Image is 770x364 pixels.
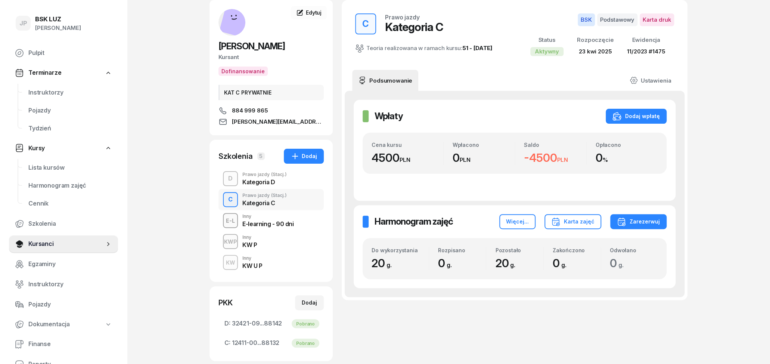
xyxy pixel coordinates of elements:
[596,151,658,165] div: 0
[385,20,443,34] div: Kategoria C
[28,124,112,133] span: Tydzień
[524,151,586,165] div: -4500
[453,142,515,148] div: Wpłacono
[579,48,612,55] span: 23 kwi 2025
[224,338,230,348] span: C:
[218,106,324,115] a: 884 999 865
[271,172,287,177] span: (Stacj.)
[28,239,105,249] span: Kursanci
[218,41,285,52] span: [PERSON_NAME]
[28,106,112,115] span: Pojazdy
[597,13,637,26] span: Podstawowy
[242,179,287,185] div: Kategoria D
[22,120,118,138] a: Tydzień
[28,181,112,191] span: Harmonogram zajęć
[292,319,319,328] div: Pobrano
[438,256,456,270] span: 0
[553,256,570,270] span: 0
[218,85,324,100] div: KAT C PRYWATNIE
[225,193,236,206] div: C
[499,214,535,229] button: Więcej...
[28,259,112,269] span: Egzaminy
[22,84,118,102] a: Instruktorzy
[28,163,112,173] span: Lista kursów
[223,216,238,225] div: E-L
[19,20,27,27] span: JP
[242,172,287,177] div: Prawo jazdy
[506,217,529,226] div: Więcej...
[295,295,324,310] button: Dodaj
[223,213,238,228] button: E-L
[551,217,594,226] div: Karta zajęć
[453,151,515,165] div: 0
[22,195,118,213] a: Cennik
[510,261,515,269] small: g.
[606,109,667,124] button: Dodaj wpłatę
[218,67,268,76] span: Dofinansowanie
[306,9,322,16] span: Edytuj
[28,199,112,209] span: Cennik
[28,300,112,309] span: Pojazdy
[359,16,372,31] div: C
[218,189,324,210] button: CPrawo jazdy(Stacj.)Kategoria C
[596,142,658,148] div: Opłacono
[495,256,519,270] span: 20
[624,70,677,91] a: Ustawienia
[218,168,324,189] button: DPrawo jazdy(Stacj.)Kategoria D
[610,214,667,229] button: Zarezerwuj
[9,316,118,333] a: Dokumentacja
[28,144,45,153] span: Kursy
[218,315,324,333] a: D:32421-09...88142Pobrano
[242,193,287,198] div: Prawo jazdy
[223,234,238,249] button: KWP
[544,214,601,229] button: Karta zajęć
[242,242,257,248] div: KW P
[28,320,70,329] span: Dokumentacja
[530,35,563,45] div: Status
[28,280,112,289] span: Instruktorzy
[640,13,674,26] span: Karta druk
[242,214,294,219] div: Inny
[271,193,287,198] span: (Stacj.)
[284,149,324,164] button: Dodaj
[223,171,238,186] button: D
[28,88,112,98] span: Instruktorzy
[242,263,263,269] div: KW U P
[221,237,240,246] div: KWP
[218,231,324,252] button: KWPInnyKW P
[617,217,660,226] div: Zarezerwuj
[627,35,665,45] div: Ewidencja
[225,172,236,185] div: D
[577,35,614,45] div: Rozpoczęcie
[372,151,443,165] div: 4500
[9,275,118,293] a: Instruktorzy
[218,210,324,231] button: E-LInnyE-learning - 90 dni
[386,261,392,269] small: g.
[9,44,118,62] a: Pulpit
[232,106,268,115] span: 884 999 865
[459,156,471,163] small: PLN
[28,339,112,349] span: Finanse
[28,219,112,229] span: Szkolenia
[612,112,660,121] div: Dodaj wpłatę
[224,338,318,348] span: 12411-00...88132
[9,296,118,314] a: Pojazdy
[218,334,324,352] a: C:12411-00...88132Pobrano
[302,298,317,307] div: Dodaj
[610,256,627,270] span: 0
[257,152,265,160] span: 5
[9,140,118,157] a: Kursy
[292,339,319,348] div: Pobrano
[355,43,493,53] div: Teoria realizowana w ramach kursu:
[232,117,324,126] span: [PERSON_NAME][EMAIL_ADDRESS][PERSON_NAME][DOMAIN_NAME]
[35,23,81,33] div: [PERSON_NAME]
[224,319,230,328] span: D:
[291,6,327,19] a: Edytuj
[218,297,233,308] div: PKK
[372,256,395,270] span: 20
[9,235,118,253] a: Kursanci
[224,319,318,328] span: 32421-09...88142
[9,255,118,273] a: Egzaminy
[399,156,410,163] small: PLN
[438,247,486,253] div: Rozpisano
